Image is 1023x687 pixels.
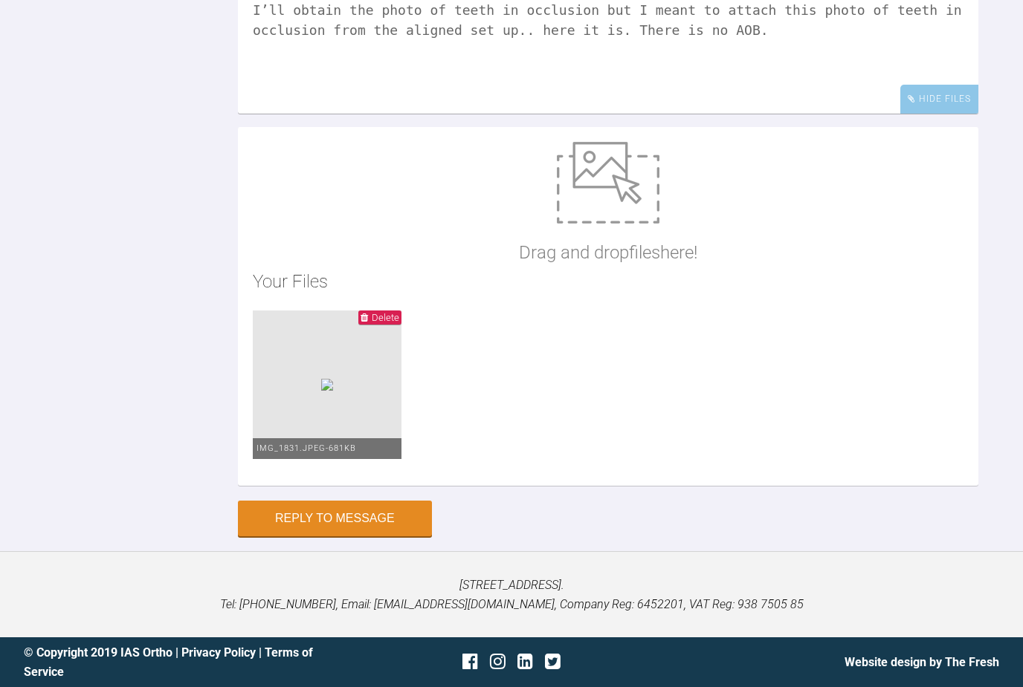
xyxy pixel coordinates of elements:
[24,645,313,679] a: Terms of Service
[253,267,964,296] h2: Your Files
[256,443,356,453] span: IMG_1831.jpeg - 681KB
[372,312,399,323] span: Delete
[24,576,999,613] p: [STREET_ADDRESS]. Tel: [PHONE_NUMBER], Email: [EMAIL_ADDRESS][DOMAIN_NAME], Company Reg: 6452201,...
[321,379,333,391] img: 30d1f881-4f69-41e3-a1b3-1c0347b28035
[24,643,349,681] div: © Copyright 2019 IAS Ortho | |
[238,501,432,536] button: Reply to Message
[181,645,256,660] a: Privacy Policy
[845,655,999,669] a: Website design by The Fresh
[900,85,978,114] div: Hide Files
[519,238,697,267] p: Drag and drop files here!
